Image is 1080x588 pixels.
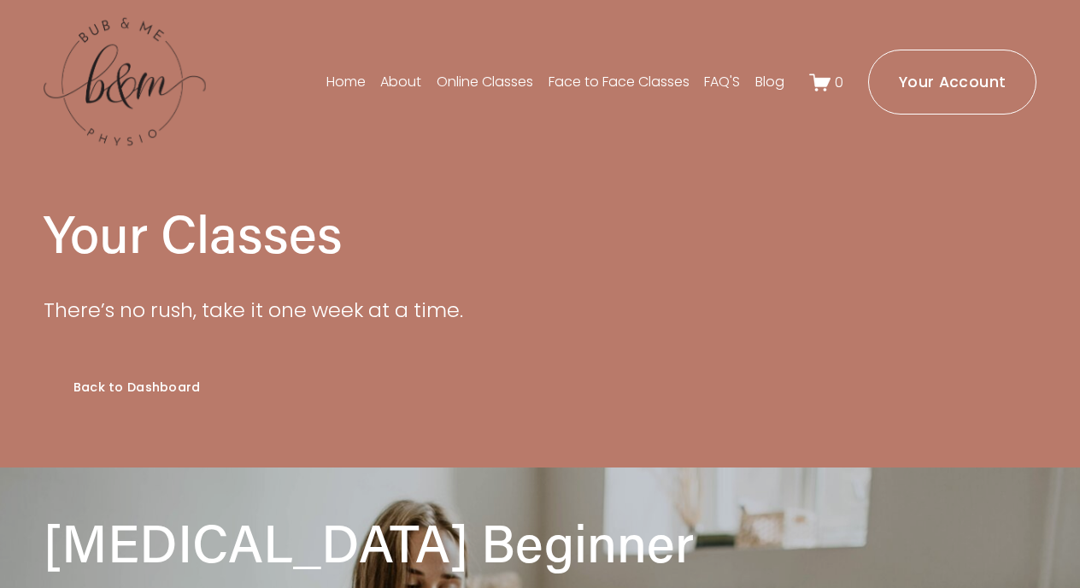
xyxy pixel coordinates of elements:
a: Home [326,68,366,96]
p: There’s no rush, take it one week at a time. [44,292,789,328]
ms-portal-inner: Your Account [899,72,1006,92]
a: Back to Dashboard [44,358,231,417]
a: About [380,68,421,96]
a: Online Classes [437,68,533,96]
a: 0 items in cart [809,72,843,93]
a: FAQ'S [704,68,740,96]
span: 0 [835,73,843,92]
a: Blog [755,68,784,96]
img: bubandme [44,16,206,149]
a: Your Account [868,50,1037,115]
h1: Your Classes [44,201,789,266]
a: Face to Face Classes [549,68,690,96]
h1: [MEDICAL_DATA] Beginner [44,510,1037,575]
